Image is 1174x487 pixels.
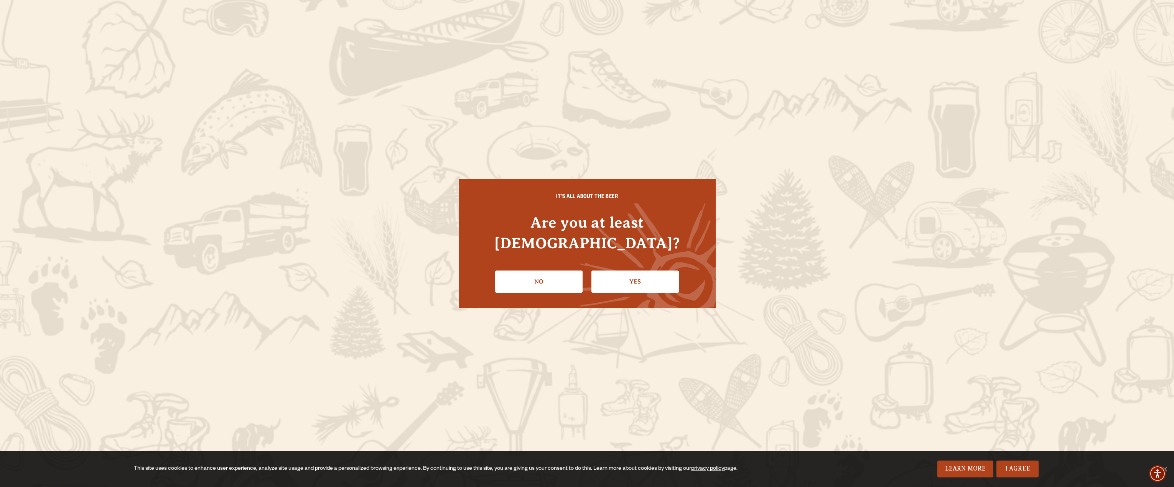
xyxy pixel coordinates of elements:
[1149,465,1166,482] div: Accessibility Menu
[474,194,700,201] h6: IT'S ALL ABOUT THE BEER
[591,271,679,293] a: Confirm I'm 21 or older
[691,466,724,472] a: privacy policy
[937,461,994,477] a: Learn More
[495,271,583,293] a: No
[996,461,1039,477] a: I Agree
[474,212,700,253] h4: Are you at least [DEMOGRAPHIC_DATA]?
[134,465,815,473] div: This site uses cookies to enhance user experience, analyze site usage and provide a personalized ...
